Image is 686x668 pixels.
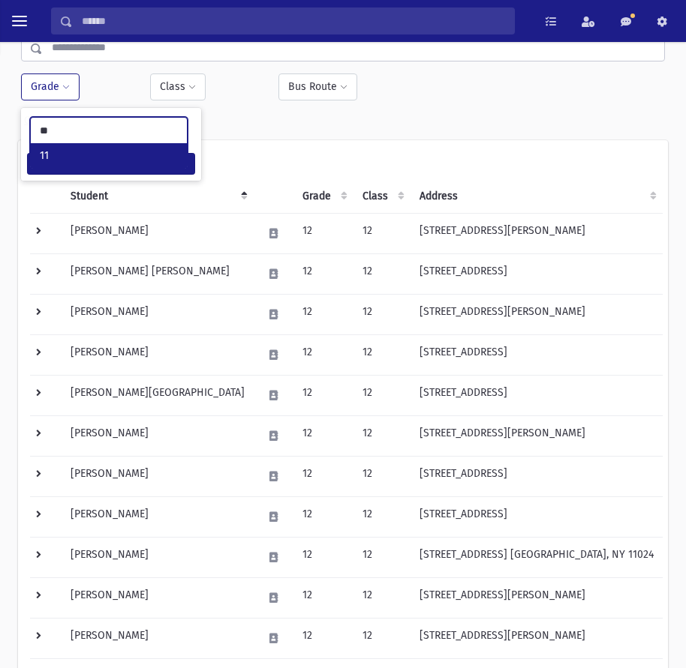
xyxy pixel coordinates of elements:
td: [PERSON_NAME] [62,294,254,334]
td: [STREET_ADDRESS] [411,375,663,415]
td: [PERSON_NAME] [62,415,254,456]
td: 12 [354,577,411,618]
td: [STREET_ADDRESS] [411,456,663,496]
td: [STREET_ADDRESS][PERSON_NAME] [411,618,663,658]
td: 12 [354,253,411,294]
td: [STREET_ADDRESS] [411,253,663,294]
button: Grade [21,73,80,100]
td: [STREET_ADDRESS][PERSON_NAME] [411,213,663,253]
td: 12 [293,496,354,537]
td: 12 [354,294,411,334]
td: 12 [293,537,354,577]
li: 11 [31,143,187,168]
td: 12 [293,213,354,253]
td: 12 [354,496,411,537]
td: 12 [354,375,411,415]
th: Class: activate to sort column ascending [354,179,411,214]
td: 12 [354,334,411,375]
td: [PERSON_NAME][GEOGRAPHIC_DATA] [62,375,254,415]
td: [PERSON_NAME] [62,618,254,658]
button: Filter [27,153,195,175]
td: [PERSON_NAME] [PERSON_NAME] [62,253,254,294]
th: Address: activate to sort column ascending [411,179,663,214]
td: [STREET_ADDRESS][PERSON_NAME] [411,415,663,456]
th: Student: activate to sort column descending [62,179,254,214]
td: 12 [354,415,411,456]
td: [PERSON_NAME] [62,537,254,577]
td: 12 [354,537,411,577]
td: 12 [354,456,411,496]
td: 12 [293,375,354,415]
td: 12 [293,577,354,618]
input: Search [73,7,514,34]
button: toggle menu [6,7,33,34]
td: [PERSON_NAME] [62,334,254,375]
td: [PERSON_NAME] [62,577,254,618]
td: 12 [293,294,354,334]
td: [STREET_ADDRESS] [411,334,663,375]
td: [STREET_ADDRESS] [411,496,663,537]
td: 12 [293,618,354,658]
td: [PERSON_NAME] [62,456,254,496]
td: [STREET_ADDRESS] [GEOGRAPHIC_DATA], NY 11024 [411,537,663,577]
td: [STREET_ADDRESS][PERSON_NAME] [411,294,663,334]
td: 12 [354,213,411,253]
td: 12 [293,334,354,375]
td: [STREET_ADDRESS][PERSON_NAME] [411,577,663,618]
td: 12 [293,456,354,496]
th: Grade: activate to sort column ascending [293,179,354,214]
td: 12 [293,253,354,294]
td: [PERSON_NAME] [62,496,254,537]
button: Class [150,73,206,100]
td: 12 [354,618,411,658]
button: Bus Route [278,73,357,100]
td: 12 [293,415,354,456]
td: [PERSON_NAME] [62,213,254,253]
